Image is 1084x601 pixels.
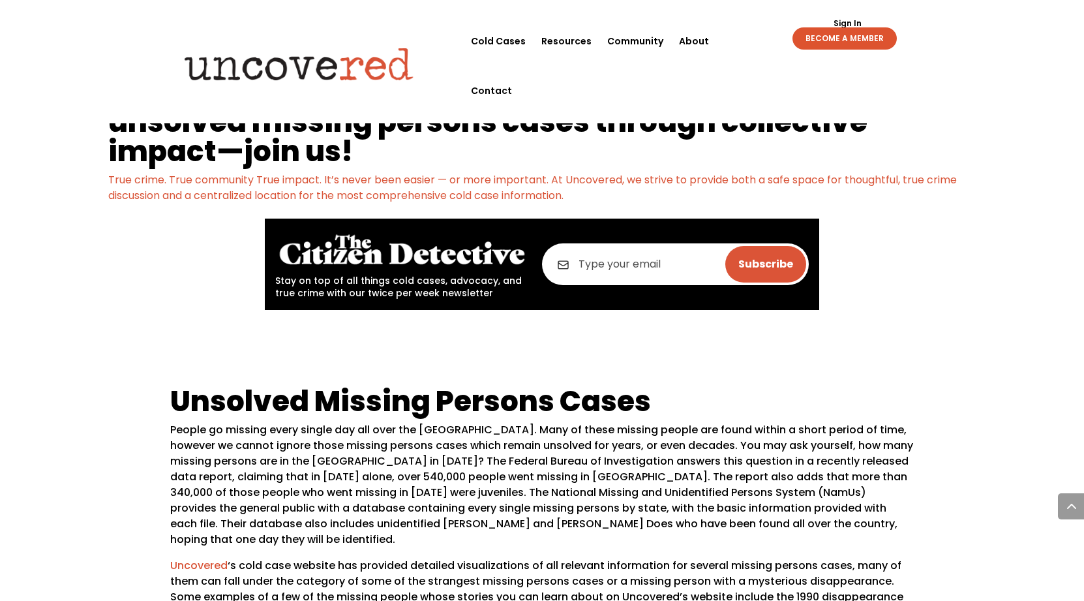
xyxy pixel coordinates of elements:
a: Resources [541,16,592,66]
a: True crime. True community True impact. It’s never been easier — or more important. At Uncovered,... [108,172,957,203]
a: About [679,16,709,66]
div: Stay on top of all things cold cases, advocacy, and true crime with our twice per week newsletter [275,229,529,300]
a: Contact [471,66,512,116]
h1: We’re building a platform to help uncover answers about unsolved missing persons cases through co... [108,78,976,172]
a: BECOME A MEMBER [792,27,897,50]
input: Subscribe [725,246,806,283]
img: The Citizen Detective [275,229,529,271]
a: Cold Cases [471,16,526,66]
a: join us! [244,131,353,171]
input: Type your email [542,243,809,285]
a: Uncovered [170,558,228,573]
h1: Unsolved Missing Persons Cases [170,386,914,422]
a: Sign In [826,20,869,27]
img: Uncovered logo [173,39,425,89]
span: People go missing every single day all over the [GEOGRAPHIC_DATA]. Many of these missing people a... [170,422,913,547]
a: Community [607,16,663,66]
